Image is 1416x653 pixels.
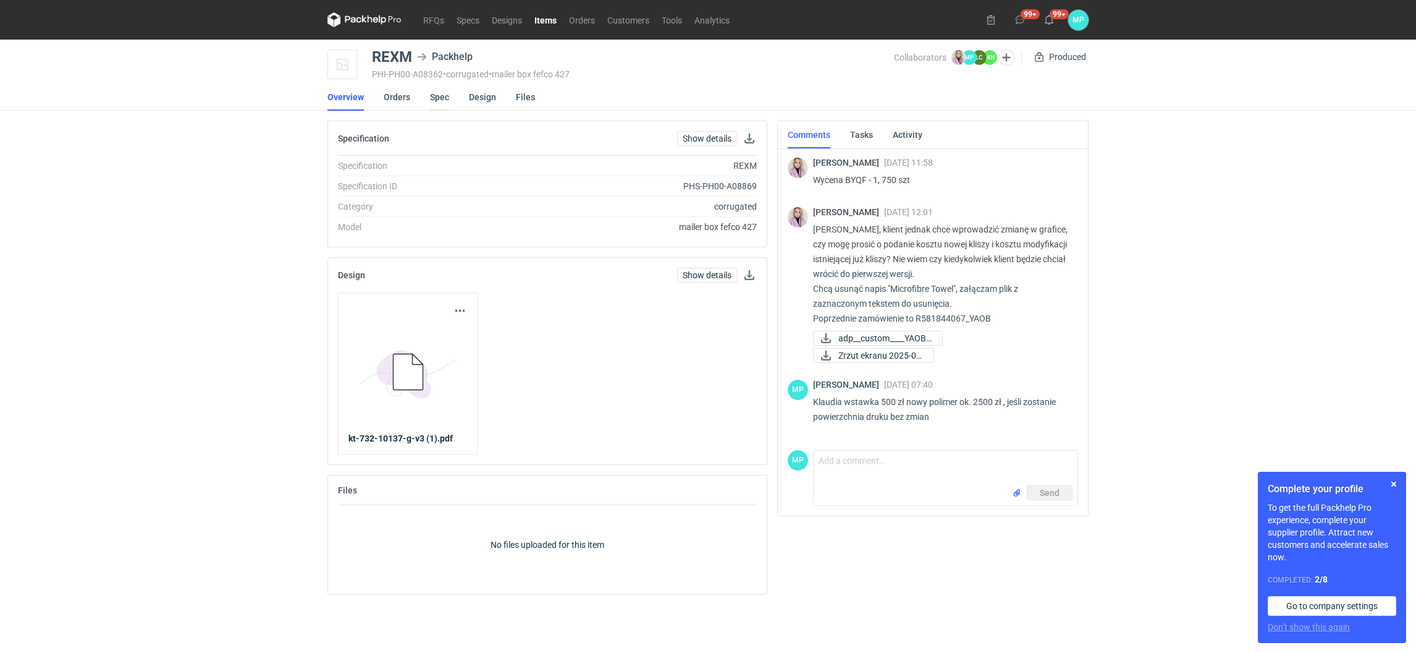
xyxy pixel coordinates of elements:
img: Klaudia Wiśniewska [788,158,808,178]
div: PHS-PH00-A08869 [505,180,757,192]
h2: Files [338,485,357,495]
span: Collaborators [894,53,946,62]
div: corrugated [505,200,757,213]
figcaption: MP [788,450,808,471]
span: [DATE] 07:40 [884,380,933,390]
figcaption: MP [788,380,808,400]
div: Martyna Paroń [1068,10,1089,30]
div: REXM [372,49,412,64]
a: adp__custom____YAOB_... [813,331,943,346]
a: Designs [486,12,528,27]
div: Completed: [1268,573,1396,586]
h2: Design [338,270,365,280]
a: Show details [677,131,737,146]
strong: 2 / 8 [1315,574,1328,584]
span: [PERSON_NAME] [813,207,884,217]
svg: Packhelp Pro [327,12,402,27]
span: Zrzut ekranu 2025-02... [838,349,924,362]
span: • mailer box fefco 427 [489,69,570,79]
a: Orders [384,83,410,111]
figcaption: ŁC [972,50,987,65]
a: Go to company settings [1268,596,1396,616]
a: Comments [788,121,830,148]
span: [DATE] 12:01 [884,207,933,217]
div: Category [338,200,505,213]
a: Spec [430,83,449,111]
a: Tools [655,12,688,27]
span: [DATE] 11:58 [884,158,933,168]
div: Specification ID [338,180,505,192]
button: 99+ [1039,10,1059,30]
h2: Specification [338,134,389,143]
a: Specs [450,12,486,27]
div: Packhelp [417,49,473,64]
a: RFQs [417,12,450,27]
img: Klaudia Wiśniewska [788,207,808,228]
button: Actions [453,304,468,318]
h1: Complete your profile [1268,482,1396,497]
span: adp__custom____YAOB_... [838,331,932,345]
a: Orders [563,12,601,27]
p: [PERSON_NAME], klient jednak chce wprowadzić zmianę w grafice, czy mogę prosić o podanie kosztu n... [813,222,1068,326]
div: mailer box fefco 427 [505,221,757,233]
div: Zrzut ekranu 2025-02-20 o 12.01.05.png [813,348,934,363]
span: [PERSON_NAME] [813,158,884,168]
p: No files uploaded for this item [491,539,604,551]
button: MP [1068,10,1089,30]
button: Don’t show this again [1268,621,1350,633]
button: Download design [742,268,757,283]
div: Produced [1032,49,1089,64]
button: Download specification [742,131,757,146]
a: Zrzut ekranu 2025-02... [813,348,934,363]
div: REXM [505,160,757,172]
button: Send [1027,485,1073,500]
div: adp__custom____YAOB__d0__oR581844067__outside.pdf [813,331,937,346]
p: Wycena BYQF - 1, 750 szt [813,173,1068,187]
a: Files [516,83,535,111]
a: kt-732-10137-g-v3 (1).pdf [348,432,468,445]
a: Activity [893,121,922,148]
div: Model [338,221,505,233]
button: 99+ [1010,10,1030,30]
a: Overview [327,83,364,111]
img: Klaudia Wiśniewska [951,50,966,65]
div: PHI-PH00-A08362 [372,69,894,79]
figcaption: MP [962,50,977,65]
a: Tasks [850,121,873,148]
p: To get the full Packhelp Pro experience, complete your supplier profile. Attract new customers an... [1268,501,1396,563]
a: Items [528,12,563,27]
p: Klaudia wstawka 500 zł nowy polimer ok. 2500 zł , jeśli zostanie powierzchnia druku bez zmian [813,395,1068,424]
a: Design [469,83,496,111]
div: Martyna Paroń [788,380,808,400]
button: Edit collaborators [998,49,1014,66]
span: [PERSON_NAME] [813,380,884,390]
a: Analytics [688,12,736,27]
span: • corrugated [443,69,489,79]
figcaption: MN [982,50,997,65]
button: Skip for now [1386,477,1401,492]
div: Martyna Paroń [788,450,808,471]
span: Send [1040,489,1060,497]
a: Customers [601,12,655,27]
strong: kt-732-10137-g-v3 (1).pdf [348,433,453,443]
a: Show details [677,268,737,283]
div: Specification [338,160,505,172]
